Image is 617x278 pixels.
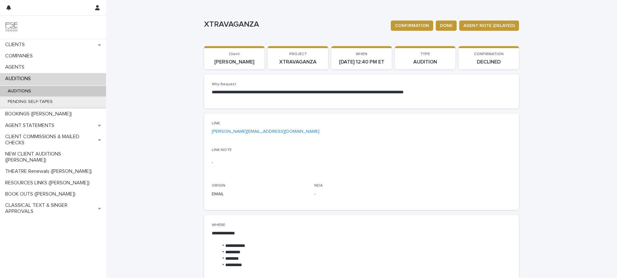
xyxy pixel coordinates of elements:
[212,184,225,188] span: ORIGIN
[208,59,261,65] p: [PERSON_NAME]
[3,88,36,94] p: AUDITIONS
[3,64,30,70] p: AGENTS
[229,52,240,56] span: Client
[212,148,232,152] span: LINK NOTE
[3,180,95,186] p: RESOURCES LINKS ([PERSON_NAME])
[3,99,58,105] p: PENDING SELF-TAPES
[399,59,452,65] p: AUDITION
[356,52,367,56] span: WHEN
[3,122,59,129] p: AGENT STATEMENTS
[463,22,515,29] span: AGENT NOTE (DELAYED)
[5,21,18,34] img: 9JgRvJ3ETPGCJDhvPVA5
[204,20,386,29] p: XTRAVAGANZA
[420,52,430,56] span: TYPE
[440,22,452,29] span: DONE
[3,76,36,82] p: AUDITIONS
[395,22,429,29] span: CONFIRMATION
[272,59,324,65] p: XTRAVAGANZA
[289,52,307,56] span: PROJECT
[3,151,106,163] p: NEW CLIENT AUDITIONS ([PERSON_NAME])
[212,223,225,227] span: WHERE
[314,184,323,188] span: NDA
[3,168,97,174] p: THEATRE Renewals ([PERSON_NAME])
[3,191,81,197] p: BOOK OUTS ([PERSON_NAME])
[212,82,236,86] span: Why Request
[391,21,433,31] button: CONFIRMATION
[3,134,98,146] p: CLIENT COMMISSIONS & MAILED CHECKS
[212,159,511,166] p: -
[212,122,220,125] span: LINK
[3,202,98,215] p: CLASSICAL TEXT & SINGER APPROVALS
[3,53,38,59] p: COMPANIES
[3,111,77,117] p: BOOKINGS ([PERSON_NAME])
[436,21,457,31] button: DONE
[462,59,515,65] p: DECLINED
[459,21,519,31] button: AGENT NOTE (DELAYED)
[335,59,388,65] p: [DATE] 12:40 PM ET
[474,52,504,56] span: CONFIRMATION
[212,129,319,134] a: [PERSON_NAME][EMAIL_ADDRESS][DOMAIN_NAME]
[3,42,30,48] p: CLIENTS
[314,191,409,198] p: -
[212,191,307,198] p: EMAIL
